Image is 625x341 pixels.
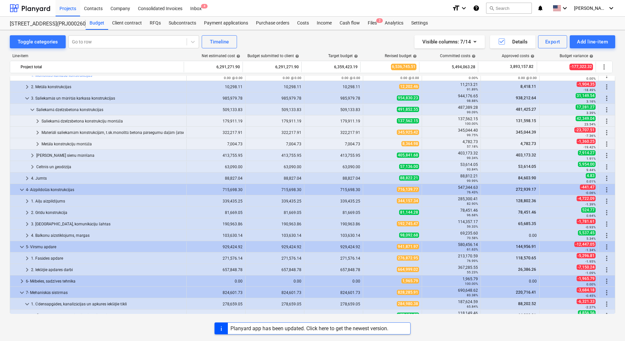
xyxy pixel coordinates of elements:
[467,259,478,263] small: 76.99%
[23,83,31,91] span: keyboard_arrow_right
[581,207,596,213] span: 524.77
[42,127,184,138] div: Materiāli saliekamām konstrukcijām, t.sk.monolītā betona pārsegumu daļām (atsevišķi pērkamie)
[26,185,184,195] div: 4- Aizpildošās konstrukcijas
[31,173,184,184] div: 4. Jumts
[603,83,611,91] span: More actions
[252,17,293,30] a: Purchase orders
[381,17,407,30] a: Analytics
[414,35,485,48] button: Visible columns:7/14
[399,233,419,238] span: 98,092.68
[585,191,596,195] small: -0.06%
[108,17,146,30] a: Client contract
[425,208,478,217] div: 78,451.46
[577,196,596,201] span: -4,722.09
[469,76,478,80] small: 0.00%
[603,152,611,159] span: More actions
[385,54,417,58] div: Revised budget
[10,35,66,48] button: Toggle categories
[603,266,611,274] span: More actions
[603,254,611,262] span: More actions
[293,17,313,30] div: Costs
[18,277,26,285] span: keyboard_arrow_right
[200,17,252,30] a: Payment applications
[517,210,537,215] span: 78,451.46
[189,233,243,238] div: 103,630.14
[248,142,301,146] div: 7,004.73
[18,243,26,251] span: keyboard_arrow_down
[586,111,596,115] small: 3.39%
[307,268,360,272] div: 657,848.78
[189,142,243,146] div: 7,004.73
[31,265,184,275] div: 2. Iekšējie apdares darbi
[248,268,301,272] div: 657,848.78
[515,130,537,135] span: 345,044.39
[248,210,301,215] div: 81,669.05
[248,256,301,261] div: 271,576.14
[570,35,615,48] button: Add line-item
[603,209,611,217] span: More actions
[400,76,419,80] small: 0.00 @ 0.00
[165,17,200,30] a: Subcontracts
[603,163,611,171] span: More actions
[248,153,301,158] div: 413,755.95
[603,300,611,308] span: More actions
[603,289,611,297] span: More actions
[520,84,537,89] span: 8,418.11
[585,248,596,252] small: -1.34%
[577,139,596,144] span: -1,360.25
[307,142,360,146] div: 7,004.73
[36,150,184,161] div: [PERSON_NAME] sienu mūrēšana
[31,93,184,104] div: 3. Saliekamās un mūrētās karkasa konstrukcijas
[28,152,36,159] span: keyboard_arrow_right
[313,17,336,30] div: Income
[146,17,165,30] a: RFQs
[23,232,31,239] span: keyboard_arrow_right
[585,134,596,138] small: -7.36%
[465,122,478,125] small: 100.00%
[517,221,537,226] span: 65,685.35
[21,62,181,72] div: Project total
[245,62,299,72] div: 6,291,271.90
[586,180,596,183] small: 0.01%
[189,199,243,203] div: 339,435.25
[586,157,596,160] small: 1.91%
[294,54,299,58] span: help
[603,232,611,239] span: More actions
[353,54,358,58] span: help
[23,220,31,228] span: keyboard_arrow_right
[603,140,611,148] span: More actions
[210,38,229,46] div: Timeline
[34,140,42,148] span: keyboard_arrow_right
[515,96,537,100] span: 938,212.64
[397,221,419,226] span: 192,745.47
[574,242,596,247] span: -12,447.05
[486,3,532,14] button: Search
[425,82,478,91] div: 11,213.21
[603,94,611,102] span: More actions
[425,242,478,252] div: 580,456.14
[18,186,26,194] span: keyboard_arrow_down
[586,168,596,172] small: 9.44%
[425,117,478,126] div: 137,562.15
[425,277,478,286] div: 1,965.79
[307,119,360,123] div: 179,911.19
[10,21,78,27] div: [STREET_ADDRESS](PRJ0002600) 2601946
[31,253,184,264] div: 1. Fasādes apdare
[577,265,596,270] span: -7,150.24
[189,107,243,112] div: 509,133.83
[336,17,364,30] a: Cash flow
[586,173,596,178] span: 4.83
[502,54,534,58] div: Approved costs
[307,153,360,158] div: 413,755.95
[26,242,184,252] div: 5- Virsmu apdare
[467,202,478,205] small: 82.90%
[460,4,468,12] i: keyboard_arrow_down
[425,219,478,229] div: 114,357.17
[489,6,494,11] span: search
[28,106,36,114] span: keyboard_arrow_down
[509,64,534,70] span: 3,893,157.82
[425,174,478,183] div: 88,812.21
[545,38,560,46] div: Export
[28,163,36,171] span: keyboard_arrow_right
